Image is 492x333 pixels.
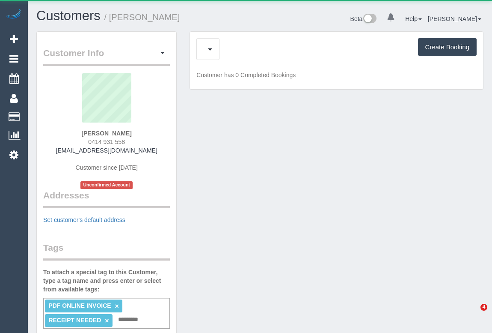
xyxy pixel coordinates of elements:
[48,302,111,309] span: PDF ONLINE INVOICE
[196,71,477,79] p: Customer has 0 Completed Bookings
[80,181,133,189] span: Unconfirmed Account
[5,9,22,21] img: Automaid Logo
[105,317,109,324] a: ×
[81,130,131,137] strong: [PERSON_NAME]
[463,304,483,324] iframe: Intercom live chat
[405,15,422,22] a: Help
[350,15,377,22] a: Beta
[43,216,125,223] a: Set customer's default address
[428,15,481,22] a: [PERSON_NAME]
[43,47,170,66] legend: Customer Info
[88,138,125,145] span: 0414 931 558
[76,164,138,171] span: Customer since [DATE]
[43,241,170,261] legend: Tags
[115,303,119,310] a: ×
[43,268,170,294] label: To attach a special tag to this Customer, type a tag name and press enter or select from availabl...
[48,317,101,324] span: RECEIPT NEEDED
[418,38,477,56] button: Create Booking
[362,14,376,25] img: New interface
[104,12,180,22] small: / [PERSON_NAME]
[56,147,157,154] a: [EMAIL_ADDRESS][DOMAIN_NAME]
[36,8,101,23] a: Customers
[480,304,487,311] span: 4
